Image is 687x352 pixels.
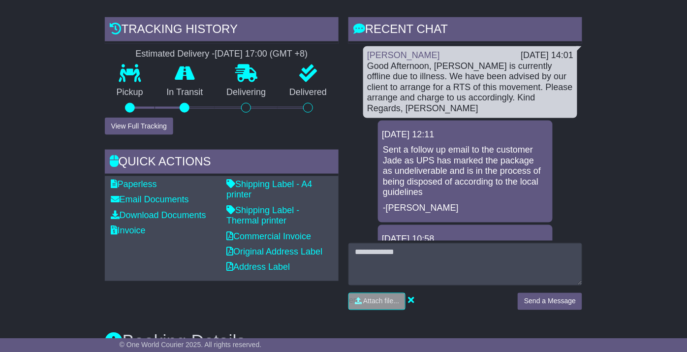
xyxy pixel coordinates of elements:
div: [DATE] 17:00 (GMT +8) [215,49,308,60]
a: Download Documents [111,210,206,220]
a: Invoice [111,225,146,235]
button: Send a Message [518,293,582,310]
div: [DATE] 10:58 [382,234,549,245]
p: Sent a follow up email to the customer Jade as UPS has marked the package as undeliverable and is... [383,145,548,198]
p: -[PERSON_NAME] [383,203,548,214]
a: Shipping Label - Thermal printer [226,205,299,226]
a: Shipping Label - A4 printer [226,179,312,200]
p: In Transit [155,87,215,98]
a: Email Documents [111,194,189,204]
a: Original Address Label [226,247,322,257]
div: Tracking history [105,17,339,44]
div: Estimated Delivery - [105,49,339,60]
p: Delivering [215,87,278,98]
h3: Booking Details [105,332,583,352]
p: Delivered [278,87,339,98]
a: Paperless [111,179,157,189]
div: [DATE] 12:11 [382,129,549,140]
button: View Full Tracking [105,118,173,135]
p: Pickup [105,87,155,98]
a: Address Label [226,262,290,272]
div: [DATE] 14:01 [521,50,574,61]
div: Good Afternoon, [PERSON_NAME] is currently offline due to illness. We have been advised by our cl... [367,61,573,114]
a: Commercial Invoice [226,231,311,241]
span: © One World Courier 2025. All rights reserved. [120,341,262,349]
div: RECENT CHAT [348,17,582,44]
a: [PERSON_NAME] [367,50,440,60]
div: Quick Actions [105,150,339,176]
